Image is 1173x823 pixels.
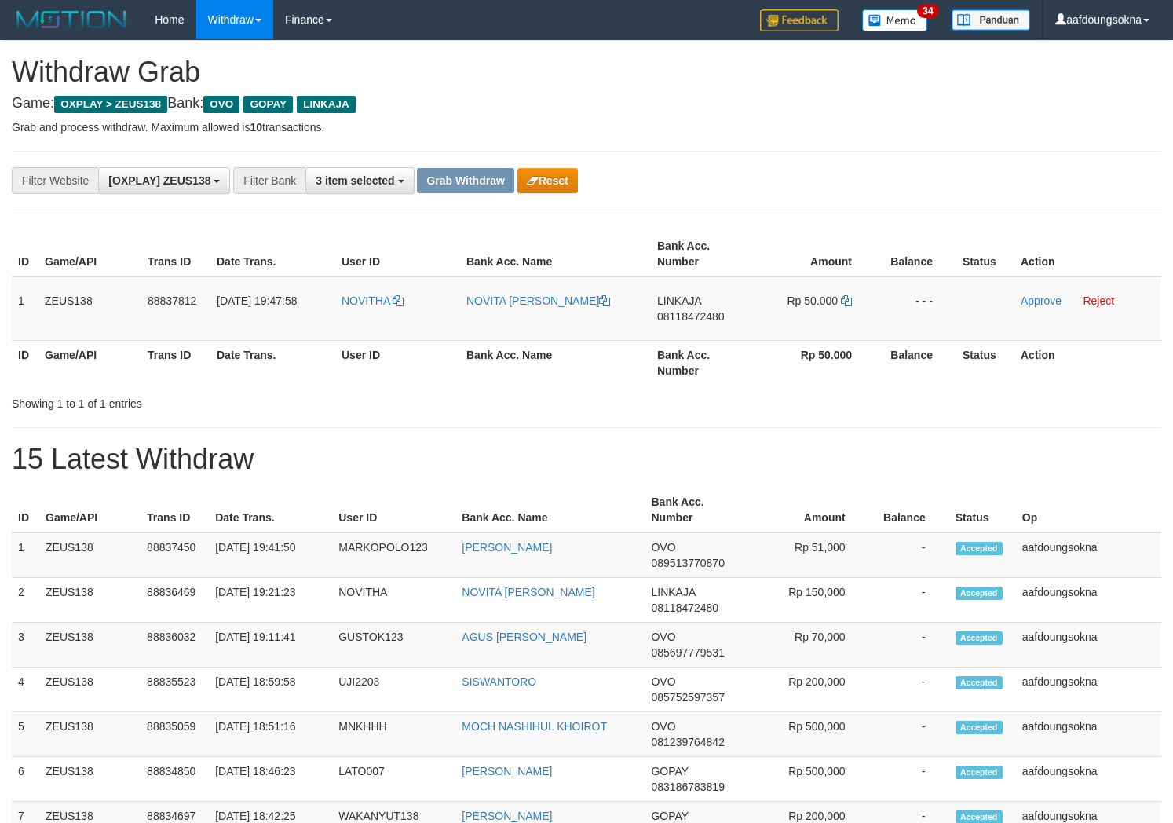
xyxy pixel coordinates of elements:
[12,390,477,411] div: Showing 1 to 1 of 1 entries
[1016,757,1161,802] td: aafdoungsokna
[141,578,209,623] td: 88836469
[956,676,1003,689] span: Accepted
[12,578,39,623] td: 2
[956,542,1003,555] span: Accepted
[875,276,956,341] td: - - -
[332,712,455,757] td: MNKHHH
[460,232,651,276] th: Bank Acc. Name
[203,96,239,113] span: OVO
[956,232,1014,276] th: Status
[141,532,209,578] td: 88837450
[651,602,718,614] span: Copy 08118472480 to clipboard
[651,340,754,385] th: Bank Acc. Number
[651,541,675,554] span: OVO
[209,712,332,757] td: [DATE] 18:51:16
[141,232,210,276] th: Trans ID
[869,757,949,802] td: -
[12,623,39,668] td: 3
[39,532,141,578] td: ZEUS138
[841,294,852,307] a: Copy 50000 to clipboard
[12,444,1161,475] h1: 15 Latest Withdraw
[297,96,356,113] span: LINKAJA
[462,765,552,777] a: [PERSON_NAME]
[12,668,39,712] td: 4
[54,96,167,113] span: OXPLAY > ZEUS138
[748,623,869,668] td: Rp 70,000
[869,488,949,532] th: Balance
[417,168,513,193] button: Grab Withdraw
[460,340,651,385] th: Bank Acc. Name
[462,810,552,822] a: [PERSON_NAME]
[869,712,949,757] td: -
[305,167,414,194] button: 3 item selected
[466,294,610,307] a: NOVITA [PERSON_NAME]
[209,532,332,578] td: [DATE] 19:41:50
[332,668,455,712] td: UJI2203
[12,340,38,385] th: ID
[12,119,1161,135] p: Grab and process withdraw. Maximum allowed is transactions.
[1083,294,1114,307] a: Reject
[12,276,38,341] td: 1
[875,340,956,385] th: Balance
[12,488,39,532] th: ID
[38,340,141,385] th: Game/API
[462,541,552,554] a: [PERSON_NAME]
[869,532,949,578] td: -
[651,675,675,688] span: OVO
[335,340,460,385] th: User ID
[342,294,404,307] a: NOVITHA
[332,757,455,802] td: LATO007
[651,736,724,748] span: Copy 081239764842 to clipboard
[209,623,332,668] td: [DATE] 19:11:41
[651,232,754,276] th: Bank Acc. Number
[651,557,724,569] span: Copy 089513770870 to clipboard
[956,340,1014,385] th: Status
[754,340,875,385] th: Rp 50.000
[1016,712,1161,757] td: aafdoungsokna
[651,586,695,598] span: LINKAJA
[1021,294,1062,307] a: Approve
[39,488,141,532] th: Game/API
[210,340,335,385] th: Date Trans.
[657,294,701,307] span: LINKAJA
[1014,232,1161,276] th: Action
[108,174,210,187] span: [OXPLAY] ZEUS138
[209,668,332,712] td: [DATE] 18:59:58
[956,587,1003,600] span: Accepted
[141,340,210,385] th: Trans ID
[748,532,869,578] td: Rp 51,000
[651,646,724,659] span: Copy 085697779531 to clipboard
[141,712,209,757] td: 88835059
[233,167,305,194] div: Filter Bank
[141,623,209,668] td: 88836032
[12,167,98,194] div: Filter Website
[316,174,394,187] span: 3 item selected
[12,57,1161,88] h1: Withdraw Grab
[39,712,141,757] td: ZEUS138
[1016,532,1161,578] td: aafdoungsokna
[1016,623,1161,668] td: aafdoungsokna
[39,757,141,802] td: ZEUS138
[869,623,949,668] td: -
[12,757,39,802] td: 6
[332,532,455,578] td: MARKOPOLO123
[462,720,607,733] a: MOCH NASHIHUL KHOIROT
[869,668,949,712] td: -
[332,578,455,623] td: NOVITHA
[98,167,230,194] button: [OXPLAY] ZEUS138
[332,623,455,668] td: GUSTOK123
[748,488,869,532] th: Amount
[335,232,460,276] th: User ID
[748,712,869,757] td: Rp 500,000
[455,488,645,532] th: Bank Acc. Name
[462,675,536,688] a: SISWANTORO
[141,488,209,532] th: Trans ID
[956,631,1003,645] span: Accepted
[332,488,455,532] th: User ID
[651,631,675,643] span: OVO
[651,720,675,733] span: OVO
[645,488,747,532] th: Bank Acc. Number
[12,8,131,31] img: MOTION_logo.png
[748,757,869,802] td: Rp 500,000
[657,310,725,323] span: Copy 08118472480 to clipboard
